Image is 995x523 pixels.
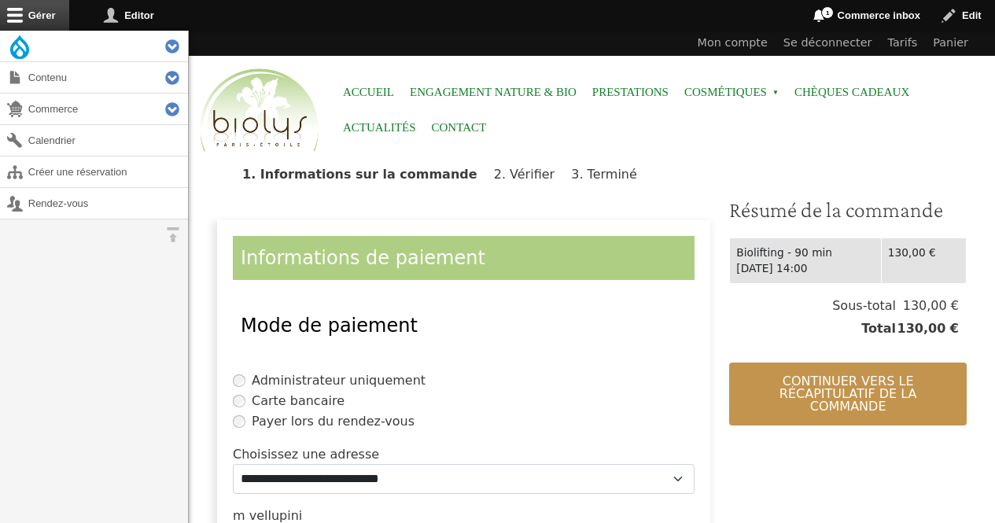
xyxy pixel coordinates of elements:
td: 130,00 € [881,238,966,283]
span: 130,00 € [896,319,959,338]
span: 130,00 € [896,296,959,315]
button: Orientation horizontale [157,219,188,250]
span: Informations de paiement [241,247,485,269]
label: Administrateur uniquement [252,371,426,390]
a: Actualités [343,110,416,145]
span: Mode de paiement [241,315,418,337]
span: vellupini [249,508,303,523]
a: Accueil [343,75,394,110]
span: Sous-total [832,296,896,315]
a: Tarifs [880,31,926,56]
span: Cosmétiques [684,75,779,110]
a: Prestations [592,75,669,110]
header: Entête du site [189,31,995,165]
label: Payer lors du rendez-vous [252,412,415,431]
img: Accueil [197,66,322,156]
button: Continuer vers le récapitulatif de la commande [729,363,967,425]
a: Chèques cadeaux [794,75,909,110]
h3: Résumé de la commande [729,197,967,223]
a: Contact [432,110,487,145]
span: m [233,508,245,523]
span: » [772,90,779,96]
div: Biolifting - 90 min [736,245,874,261]
li: Terminé [571,167,650,182]
span: Total [861,319,896,338]
a: Mon compte [690,31,776,56]
a: Se déconnecter [776,31,880,56]
a: Engagement Nature & Bio [410,75,577,110]
a: Panier [925,31,976,56]
li: Informations sur la commande [242,167,490,182]
time: [DATE] 14:00 [736,262,807,274]
label: Carte bancaire [252,392,345,411]
label: Choisissez une adresse [233,445,379,464]
li: Vérifier [494,167,567,182]
span: 1 [821,6,834,19]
